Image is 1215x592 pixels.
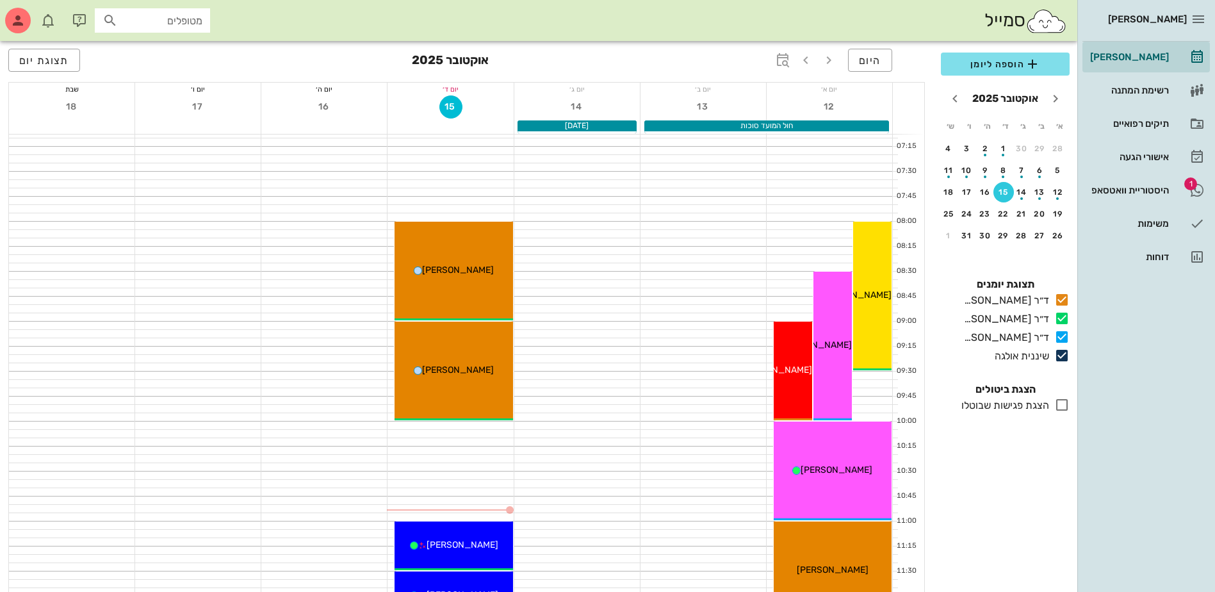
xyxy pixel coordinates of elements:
[1011,226,1032,246] button: 28
[1082,175,1210,206] a: תגהיסטוריית וואטסאפ
[993,138,1014,159] button: 1
[975,226,995,246] button: 30
[427,539,498,550] span: [PERSON_NAME]
[957,182,977,202] button: 17
[439,95,462,119] button: 15
[957,210,977,218] div: 24
[1015,115,1032,137] th: ג׳
[740,121,793,130] span: חול המועד סוכות
[1082,208,1210,239] a: משימות
[780,340,852,350] span: [PERSON_NAME]
[640,83,766,95] div: יום ב׳
[1088,119,1169,129] div: תיקים רפואיים
[1011,231,1032,240] div: 28
[993,166,1014,175] div: 8
[1052,115,1068,137] th: א׳
[313,101,336,112] span: 16
[440,101,462,112] span: 15
[186,101,209,112] span: 17
[938,166,959,175] div: 11
[938,138,959,159] button: 4
[959,293,1049,308] div: ד״ר [PERSON_NAME]
[959,311,1049,327] div: ד״ר [PERSON_NAME]
[984,7,1067,35] div: סמייל
[797,564,868,575] span: [PERSON_NAME]
[60,101,83,112] span: 18
[990,349,1049,364] div: שיננית אולגה
[938,160,959,181] button: 11
[893,391,919,402] div: 09:45
[1011,138,1032,159] button: 30
[893,441,919,452] div: 10:15
[514,83,640,95] div: יום ג׳
[957,144,977,153] div: 3
[956,398,1049,413] div: הצגת פגישות שבוטלו
[941,53,1070,76] button: הוספה ליומן
[975,182,995,202] button: 16
[740,365,812,375] span: [PERSON_NAME]
[1048,144,1068,153] div: 28
[893,166,919,177] div: 07:30
[1030,210,1050,218] div: 20
[8,49,80,72] button: תצוגת יום
[818,101,841,112] span: 12
[566,95,589,119] button: 14
[960,115,977,137] th: ו׳
[1088,85,1169,95] div: רשימת המתנה
[1048,188,1068,197] div: 12
[1088,52,1169,62] div: [PERSON_NAME]
[893,416,919,427] div: 10:00
[993,231,1014,240] div: 29
[186,95,209,119] button: 17
[975,144,995,153] div: 2
[1048,138,1068,159] button: 28
[1030,231,1050,240] div: 27
[387,83,513,95] div: יום ד׳
[1108,13,1187,25] span: [PERSON_NAME]
[893,241,919,252] div: 08:15
[957,204,977,224] button: 24
[1033,115,1050,137] th: ב׳
[957,160,977,181] button: 10
[993,160,1014,181] button: 8
[1048,166,1068,175] div: 5
[893,266,919,277] div: 08:30
[1048,210,1068,218] div: 19
[893,541,919,552] div: 11:15
[566,101,589,112] span: 14
[893,191,919,202] div: 07:45
[313,95,336,119] button: 16
[993,226,1014,246] button: 29
[938,231,959,240] div: 1
[938,144,959,153] div: 4
[1011,144,1032,153] div: 30
[1030,204,1050,224] button: 20
[422,265,494,275] span: [PERSON_NAME]
[1048,226,1068,246] button: 26
[993,204,1014,224] button: 22
[820,290,892,300] span: [PERSON_NAME]
[975,204,995,224] button: 23
[941,277,1070,292] h4: תצוגת יומנים
[1030,160,1050,181] button: 6
[993,182,1014,202] button: 15
[1025,8,1067,34] img: SmileCloud logo
[1082,242,1210,272] a: דוחות
[975,210,995,218] div: 23
[1048,160,1068,181] button: 5
[859,54,881,67] span: היום
[1030,226,1050,246] button: 27
[993,210,1014,218] div: 22
[979,115,995,137] th: ה׳
[135,83,261,95] div: יום ו׳
[1011,160,1032,181] button: 7
[893,366,919,377] div: 09:30
[1030,138,1050,159] button: 29
[938,204,959,224] button: 25
[957,138,977,159] button: 3
[1088,218,1169,229] div: משימות
[1048,182,1068,202] button: 12
[893,216,919,227] div: 08:00
[1011,204,1032,224] button: 21
[1088,252,1169,262] div: דוחות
